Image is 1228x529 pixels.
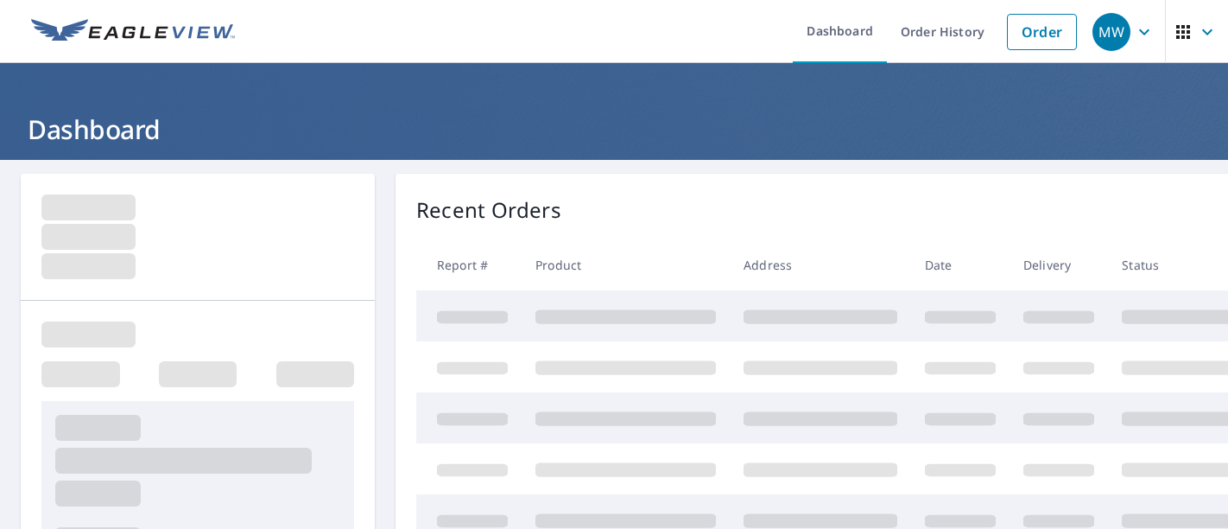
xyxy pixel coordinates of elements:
a: Order [1007,14,1077,50]
h1: Dashboard [21,112,1207,147]
p: Recent Orders [416,194,561,226]
img: EV Logo [31,19,235,45]
th: Report # [416,239,522,290]
th: Address [730,239,911,290]
th: Product [522,239,730,290]
th: Delivery [1010,239,1108,290]
div: MW [1092,13,1130,51]
th: Date [911,239,1010,290]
